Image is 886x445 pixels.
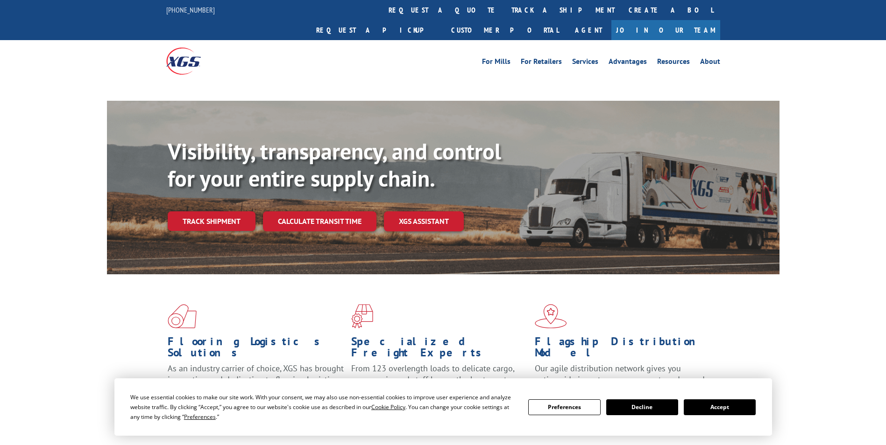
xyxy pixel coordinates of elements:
button: Decline [606,399,678,415]
a: XGS ASSISTANT [384,211,464,231]
p: From 123 overlength loads to delicate cargo, our experienced staff knows the best way to move you... [351,363,528,404]
a: For Mills [482,58,510,68]
a: Agent [566,20,611,40]
div: We use essential cookies to make our site work. With your consent, we may also use non-essential ... [130,392,517,422]
b: Visibility, transparency, and control for your entire supply chain. [168,137,501,193]
a: Services [572,58,598,68]
div: Cookie Consent Prompt [114,378,772,436]
img: xgs-icon-total-supply-chain-intelligence-red [168,304,197,328]
a: Customer Portal [444,20,566,40]
a: Advantages [609,58,647,68]
a: For Retailers [521,58,562,68]
a: Join Our Team [611,20,720,40]
h1: Flooring Logistics Solutions [168,336,344,363]
span: Cookie Policy [371,403,405,411]
a: Track shipment [168,211,255,231]
a: [PHONE_NUMBER] [166,5,215,14]
span: Our agile distribution network gives you nationwide inventory management on demand. [535,363,707,385]
span: As an industry carrier of choice, XGS has brought innovation and dedication to flooring logistics... [168,363,344,396]
img: xgs-icon-flagship-distribution-model-red [535,304,567,328]
h1: Specialized Freight Experts [351,336,528,363]
a: Request a pickup [309,20,444,40]
button: Preferences [528,399,600,415]
a: About [700,58,720,68]
img: xgs-icon-focused-on-flooring-red [351,304,373,328]
a: Calculate transit time [263,211,376,231]
button: Accept [684,399,756,415]
span: Preferences [184,413,216,421]
h1: Flagship Distribution Model [535,336,711,363]
a: Resources [657,58,690,68]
